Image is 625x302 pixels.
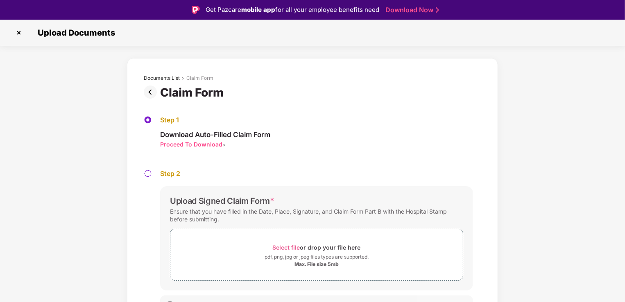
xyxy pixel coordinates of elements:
span: Upload Documents [29,28,119,38]
div: Proceed To Download [160,140,222,148]
div: Upload Signed Claim Form [170,196,274,206]
div: Step 1 [160,116,270,124]
div: Ensure that you have filled in the Date, Place, Signature, and Claim Form Part B with the Hospita... [170,206,463,225]
img: Stroke [436,6,439,14]
img: svg+xml;base64,PHN2ZyBpZD0iU3RlcC1QZW5kaW5nLTMyeDMyIiB4bWxucz0iaHR0cDovL3d3dy53My5vcmcvMjAwMC9zdm... [144,169,152,178]
span: Select fileor drop your file herepdf, png, jpg or jpeg files types are supported.Max. File size 5mb [170,235,463,274]
a: Download Now [385,6,437,14]
div: Get Pazcare for all your employee benefits need [206,5,379,15]
img: Logo [192,6,200,14]
div: Claim Form [160,86,227,99]
img: svg+xml;base64,PHN2ZyBpZD0iUHJldi0zMngzMiIgeG1sbnM9Imh0dHA6Ly93d3cudzMub3JnLzIwMDAvc3ZnIiB3aWR0aD... [144,86,160,99]
img: svg+xml;base64,PHN2ZyBpZD0iQ3Jvc3MtMzJ4MzIiIHhtbG5zPSJodHRwOi8vd3d3LnczLm9yZy8yMDAwL3N2ZyIgd2lkdG... [12,26,25,39]
div: Download Auto-Filled Claim Form [160,130,270,139]
div: pdf, png, jpg or jpeg files types are supported. [265,253,369,261]
div: > [181,75,185,81]
div: Max. File size 5mb [294,261,339,268]
div: Step 2 [160,169,473,178]
strong: mobile app [241,6,275,14]
div: or drop your file here [273,242,361,253]
div: Claim Form [186,75,213,81]
span: Select file [273,244,300,251]
span: > [222,142,226,148]
div: Documents List [144,75,180,81]
img: svg+xml;base64,PHN2ZyBpZD0iU3RlcC1BY3RpdmUtMzJ4MzIiIHhtbG5zPSJodHRwOi8vd3d3LnczLm9yZy8yMDAwL3N2Zy... [144,116,152,124]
